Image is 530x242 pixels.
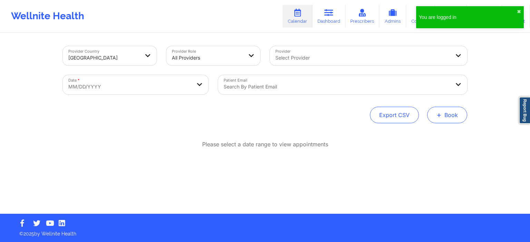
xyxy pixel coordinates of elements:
p: © 2025 by Wellnite Health [14,225,516,237]
span: + [436,113,442,117]
button: Export CSV [370,107,419,123]
a: Coaches [406,5,435,28]
button: +Book [427,107,467,123]
a: Dashboard [312,5,345,28]
a: Report Bug [519,97,530,124]
a: Prescribers [345,5,380,28]
a: Calendar [283,5,312,28]
div: You are logged in [419,14,517,21]
div: [GEOGRAPHIC_DATA] [68,50,139,65]
a: Admins [379,5,406,28]
button: close [517,9,521,14]
div: All Providers [172,50,243,65]
p: Please select a date range to view appointments [202,140,328,148]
